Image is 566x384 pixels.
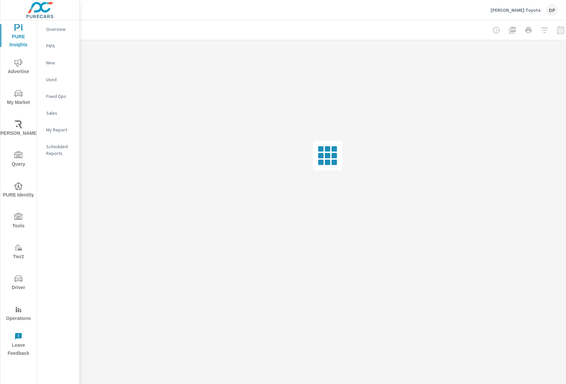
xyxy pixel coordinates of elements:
div: DP [546,4,558,16]
span: PURE Identity [2,182,34,199]
span: Advertise [2,59,34,76]
div: Fixed Ops [37,91,79,101]
p: Fixed Ops [46,93,74,100]
p: Scheduled Reports [46,143,74,157]
span: Query [2,151,34,168]
span: PURE Insights [2,24,34,49]
p: New [46,59,74,66]
div: New [37,58,79,68]
p: Used [46,76,74,83]
span: Tools [2,213,34,230]
p: My Report [46,126,74,133]
p: Overview [46,26,74,33]
div: Sales [37,108,79,118]
span: Driver [2,275,34,292]
span: Operations [2,306,34,323]
p: Sales [46,110,74,116]
p: [PERSON_NAME] Toyota [491,7,541,13]
div: Scheduled Reports [37,142,79,158]
div: Overview [37,24,79,34]
div: Used [37,74,79,85]
div: My Report [37,125,79,135]
span: My Market [2,90,34,107]
span: Tier2 [2,244,34,261]
p: PIPA [46,43,74,49]
span: Leave Feedback [2,332,34,358]
span: [PERSON_NAME] [2,120,34,138]
div: PIPA [37,41,79,51]
div: nav menu [0,20,37,360]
